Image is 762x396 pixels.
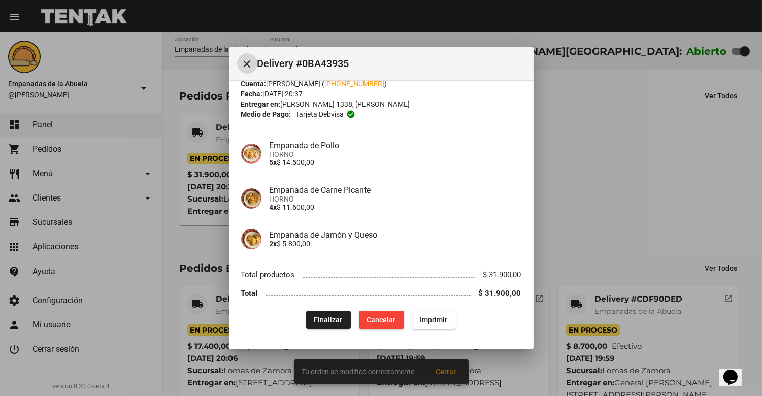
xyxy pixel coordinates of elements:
[270,158,521,167] p: $ 14.500,00
[295,109,344,119] span: Tarjeta debvisa
[270,203,277,211] b: 4x
[241,266,521,284] li: Total productos $ 31.900,00
[241,109,291,119] strong: Medio de Pago:
[241,100,281,108] strong: Entregar en:
[270,195,521,203] span: HORNO
[412,311,456,329] button: Imprimir
[241,188,261,209] img: 244b8d39-ba06-4741-92c7-e12f1b13dfde.jpg
[270,240,521,248] p: $ 5.800,00
[241,284,521,303] li: Total $ 31.900,00
[314,316,343,324] span: Finalizar
[346,110,355,119] mat-icon: check_circle
[306,311,351,329] button: Finalizar
[359,311,404,329] button: Cancelar
[241,80,267,88] strong: Cuenta:
[241,99,521,109] div: [PERSON_NAME] 1338, [PERSON_NAME]
[270,240,277,248] b: 2x
[237,53,257,74] button: Cerrar
[270,150,521,158] span: HORNO
[241,144,261,164] img: 10349b5f-e677-4e10-aec3-c36b893dfd64.jpg
[420,316,448,324] span: Imprimir
[270,230,521,240] h4: Empanada de Jamón y Queso
[270,203,521,211] p: $ 11.600,00
[270,141,521,150] h4: Empanada de Pollo
[270,158,277,167] b: 5x
[241,58,253,70] mat-icon: Cerrar
[241,90,263,98] strong: Fecha:
[241,89,521,99] div: [DATE] 20:37
[719,355,752,386] iframe: chat widget
[241,229,261,249] img: 72c15bfb-ac41-4ae4-a4f2-82349035ab42.jpg
[257,55,525,72] span: Delivery #0BA43935
[325,80,385,88] a: [PHONE_NUMBER]
[270,185,521,195] h4: Empanada de Carne Picante
[367,316,396,324] span: Cancelar
[241,79,521,89] div: [PERSON_NAME] ( )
